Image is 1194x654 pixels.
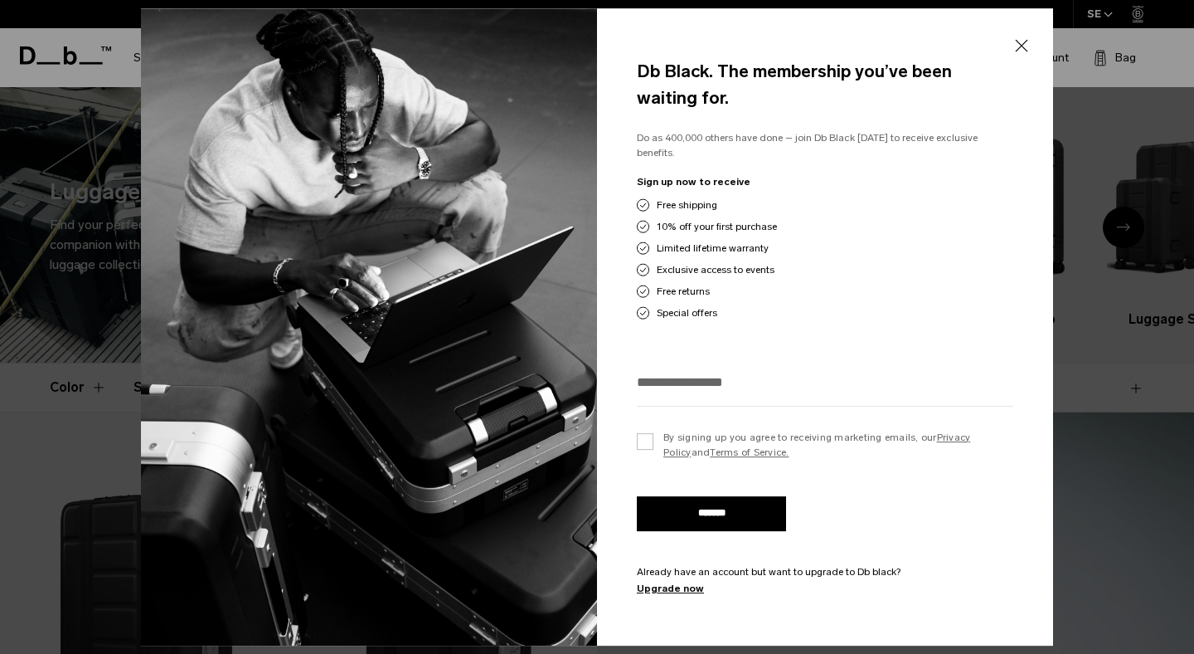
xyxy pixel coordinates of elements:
label: By signing up you agree to receiving marketing emails, our and [637,430,1013,460]
span: Special offers [657,305,717,320]
span: Free shipping [657,198,717,212]
span: Free returns [657,284,710,299]
a: Privacy Policy [663,432,970,458]
a: Upgrade now [637,581,1013,596]
span: 10% off your first purchase [657,219,777,234]
p: Already have an account but want to upgrade to Db black? [637,564,1013,579]
p: Sign up now to receive [637,174,1013,189]
p: Do as 400,000 others have done – join Db Black [DATE] to receive exclusive benefits. [637,130,1013,161]
h4: Db Black. The membership you’ve been waiting for. [637,58,1013,110]
a: Terms of Service. [710,447,789,458]
span: Exclusive access to events [657,262,774,277]
span: Limited lifetime warranty [657,241,769,256]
